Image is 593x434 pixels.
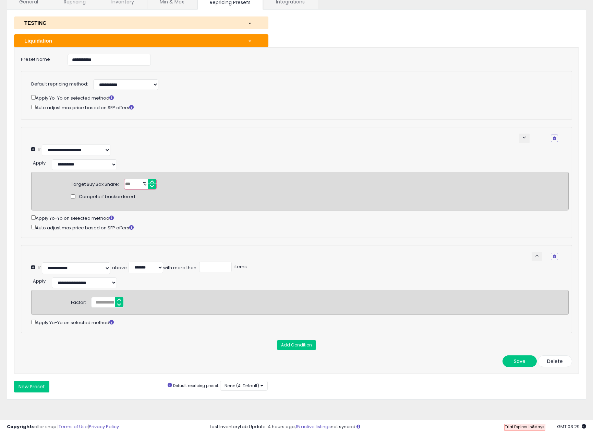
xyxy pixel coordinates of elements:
[33,158,47,167] div: :
[31,94,558,102] div: Apply Yo-Yo on selected method
[31,318,569,326] div: Apply Yo-Yo on selected method
[19,37,243,44] div: Liquidation
[521,134,528,141] span: keyboard_arrow_down
[173,383,219,388] small: Default repricing preset:
[89,423,119,430] a: Privacy Policy
[233,263,248,270] span: items.
[19,19,243,26] div: TESTING
[277,340,316,350] button: Add Condition
[139,179,150,190] span: %
[163,265,197,271] div: with more than:
[14,381,49,392] button: New Preset
[14,34,268,47] button: Liquidation
[532,424,535,430] b: 8
[59,423,88,430] a: Terms of Use
[31,224,569,231] div: Auto adjust max price based on SFP offers
[33,276,47,285] div: :
[14,16,268,29] button: TESTING
[519,134,530,143] button: keyboard_arrow_down
[71,179,119,188] div: Target Buy Box Share:
[112,265,127,271] div: above
[7,423,32,430] strong: Copyright
[534,252,540,259] span: keyboard_arrow_up
[31,103,558,111] div: Auto adjust max price based on SFP offers
[553,254,556,259] i: Remove Condition
[532,252,542,261] button: keyboard_arrow_up
[503,355,537,367] button: Save
[220,381,268,391] button: None (AI Default)
[31,214,569,222] div: Apply Yo-Yo on selected method
[31,81,88,88] label: Default repricing method:
[553,136,556,140] i: Remove Condition
[7,424,119,430] div: seller snap | |
[296,423,331,430] a: 15 active listings
[33,160,46,166] span: Apply
[538,355,572,367] button: Delete
[79,194,135,200] span: Compete if backordered
[16,54,62,63] label: Preset Name
[210,424,586,430] div: Last InventoryLab Update: 4 hours ago, not synced.
[356,424,360,429] i: Click here to read more about un-synced listings.
[557,423,586,430] span: 2025-09-6 03:29 GMT
[71,297,86,306] div: Factor:
[225,383,259,389] span: None (AI Default)
[505,424,545,430] span: Trial Expires in days
[33,278,46,284] span: Apply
